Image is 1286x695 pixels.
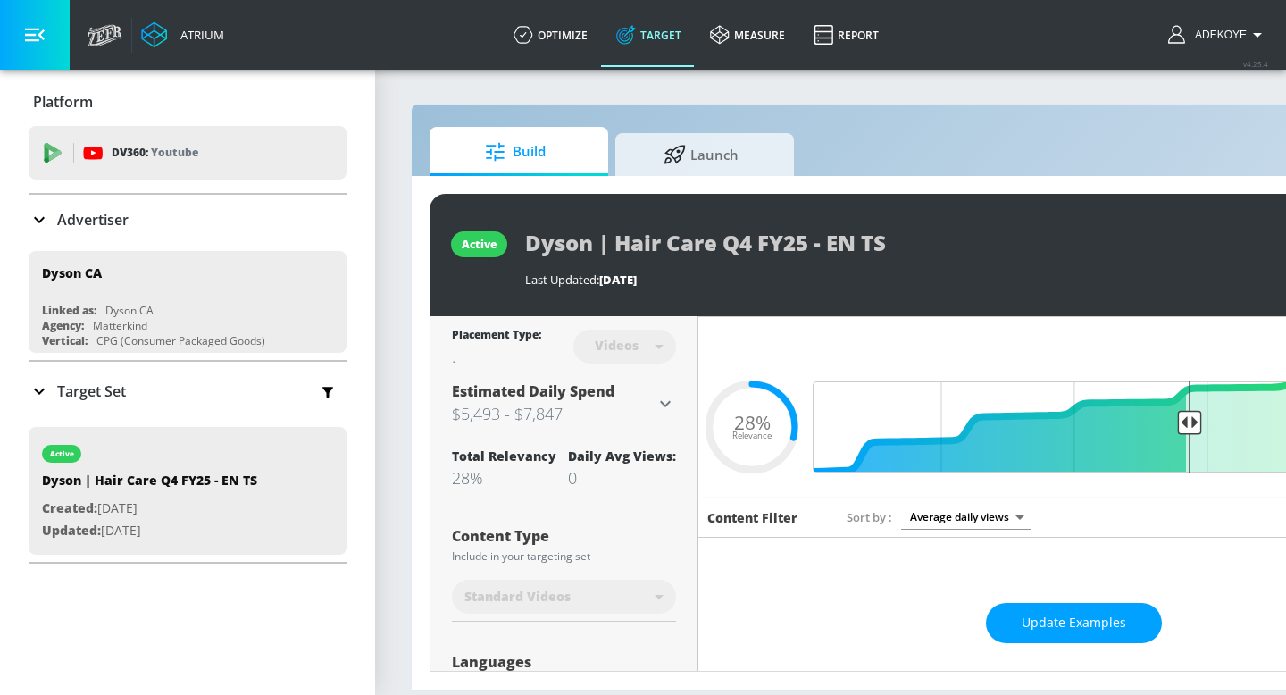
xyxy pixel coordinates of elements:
p: [DATE] [42,520,257,542]
p: Target Set [57,381,126,401]
div: active [462,237,497,252]
a: optimize [499,3,602,67]
div: Content Type [452,529,676,543]
div: Advertiser [29,195,347,245]
div: Atrium [173,27,224,43]
div: Average daily views [901,505,1031,529]
p: Advertiser [57,210,129,230]
div: DV360: Youtube [29,126,347,180]
div: Placement Type: [452,327,541,346]
span: 28% [734,413,771,431]
span: Relevance [732,431,772,440]
p: [DATE] [42,498,257,520]
div: Daily Avg Views: [568,448,676,465]
span: Estimated Daily Spend [452,381,614,401]
div: Matterkind [93,318,147,333]
div: 28% [452,467,556,489]
p: Platform [33,92,93,112]
span: Build [447,130,583,173]
div: activeDyson | Hair Care Q4 FY25 - EN TSCreated:[DATE]Updated:[DATE] [29,427,347,555]
div: Agency: [42,318,84,333]
div: Platform [29,77,347,127]
a: Target [602,3,696,67]
button: Adekoye [1168,24,1268,46]
h3: $5,493 - $7,847 [452,401,655,426]
span: Updated: [42,522,101,539]
span: login as: adekoye.oladapo@zefr.com [1188,29,1247,41]
span: Update Examples [1022,612,1126,634]
p: Youtube [151,143,198,162]
a: Report [799,3,893,67]
div: Target Set [29,362,347,421]
div: 0 [568,467,676,489]
div: Dyson CA [42,264,102,281]
div: Videos [586,338,647,353]
div: active [50,449,74,458]
div: Include in your targeting set [452,551,676,562]
div: Estimated Daily Spend$5,493 - $7,847 [452,381,676,426]
p: DV360: [112,143,198,163]
div: Dyson CALinked as:Dyson CAAgency:MatterkindVertical:CPG (Consumer Packaged Goods) [29,251,347,353]
a: Atrium [141,21,224,48]
a: measure [696,3,799,67]
div: CPG (Consumer Packaged Goods) [96,333,265,348]
span: [DATE] [599,272,637,288]
span: Sort by [847,509,892,525]
button: Update Examples [986,603,1162,643]
div: Total Relevancy [452,448,556,465]
span: v 4.25.4 [1243,59,1268,69]
div: Languages [452,655,676,669]
h6: Content Filter [707,509,797,526]
span: Created: [42,499,97,516]
span: Standard Videos [464,588,571,606]
span: Launch [633,133,769,176]
div: Dyson CA [105,303,154,318]
div: Dyson | Hair Care Q4 FY25 - EN TS [42,472,257,498]
div: Vertical: [42,333,88,348]
div: Linked as: [42,303,96,318]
